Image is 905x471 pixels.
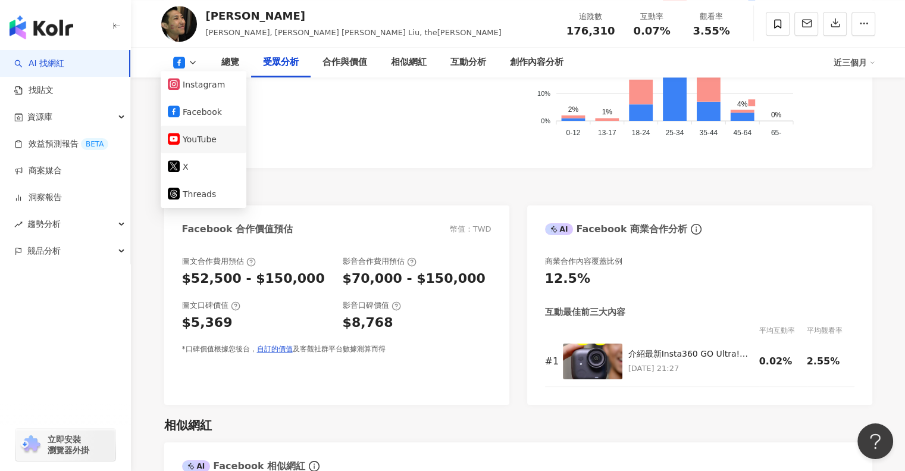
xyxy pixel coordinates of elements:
div: 觀看率 [689,11,734,23]
span: 競品分析 [27,238,61,264]
div: Facebook 商業合作分析 [545,223,688,236]
div: 互動最佳前三大內容 [545,306,625,319]
div: 近三個月 [834,53,875,72]
tspan: 25-34 [665,129,684,137]
div: 追蹤數 [566,11,615,23]
div: 互動分析 [450,55,486,70]
img: chrome extension [19,435,42,454]
iframe: Help Scout Beacon - Open [857,423,893,459]
a: chrome extension立即安裝 瀏覽器外掛 [15,429,115,461]
button: Threads [168,186,239,202]
div: 圖文口碑價值 [182,300,240,311]
div: 總覽 [221,55,239,70]
div: $5,369 [182,314,233,332]
span: 3.55% [693,25,729,37]
div: 幣值：TWD [450,224,491,235]
img: KOL Avatar [161,6,197,42]
div: $70,000 - $150,000 [343,270,486,288]
span: 趨勢分析 [27,211,61,238]
div: 創作內容分析 [510,55,563,70]
div: 0.02% [759,355,801,368]
a: 自訂的價值 [257,345,293,353]
div: [PERSON_NAME] [206,8,502,23]
div: 介紹最新Insta360 GO Ultra!1/1.28"感光元件, 4K60, Purevideo!!我們有優惠代碼(INRRTVB)免費送128GB記憶卡!!想瞭解更多上YT看正片!@ins... [628,348,753,360]
p: [DATE] 21:27 [628,362,753,375]
button: Instagram [168,76,239,93]
a: 效益預測報告BETA [14,138,108,150]
div: 影音口碑價值 [343,300,401,311]
tspan: 45-64 [733,129,751,137]
a: searchAI 找網紅 [14,58,64,70]
a: 找貼文 [14,85,54,96]
img: logo [10,15,73,39]
tspan: 13-17 [598,129,616,137]
tspan: 0% [541,117,550,124]
tspan: 10% [537,90,550,97]
img: 介紹最新Insta360 GO Ultra!1/1.28"感光元件, 4K60, Purevideo!!我們有優惠代碼(INRRTVB)免費送128GB記憶卡!!想瞭解更多上YT看正片!@ins... [563,344,622,379]
div: Facebook 合作價值預估 [182,223,293,236]
tspan: 18-24 [632,129,650,137]
div: 影音合作費用預估 [343,256,417,267]
div: $8,768 [343,314,393,332]
a: 商案媒合 [14,165,62,177]
div: *口碑價值根據您後台， 及客觀社群平台數據測算而得 [182,344,491,354]
span: [PERSON_NAME], [PERSON_NAME] [PERSON_NAME] Liu, the[PERSON_NAME] [206,28,502,37]
button: YouTube [168,131,239,148]
span: info-circle [689,222,703,236]
div: 圖文合作費用預估 [182,256,256,267]
div: 相似網紅 [391,55,427,70]
div: $52,500 - $150,000 [182,270,325,288]
div: 相似網紅 [164,417,212,433]
span: rise [14,220,23,229]
div: 平均觀看率 [807,325,854,336]
span: 176,310 [566,24,615,37]
div: 12.5% [545,270,590,288]
span: 立即安裝 瀏覽器外掛 [48,434,89,456]
tspan: 35-44 [699,129,718,137]
div: 受眾分析 [263,55,299,70]
div: 互動率 [630,11,675,23]
tspan: 65- [771,129,781,137]
div: AI [545,223,574,235]
span: 0.07% [633,25,670,37]
div: 2.55% [807,355,848,368]
a: 洞察報告 [14,192,62,204]
div: 平均互動率 [759,325,807,336]
div: 商業合作內容覆蓋比例 [545,256,622,267]
div: # 1 [545,355,557,368]
tspan: 0-12 [566,129,580,137]
span: 資源庫 [27,104,52,130]
button: X [168,158,239,175]
button: Facebook [168,104,239,120]
div: 合作與價值 [322,55,367,70]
